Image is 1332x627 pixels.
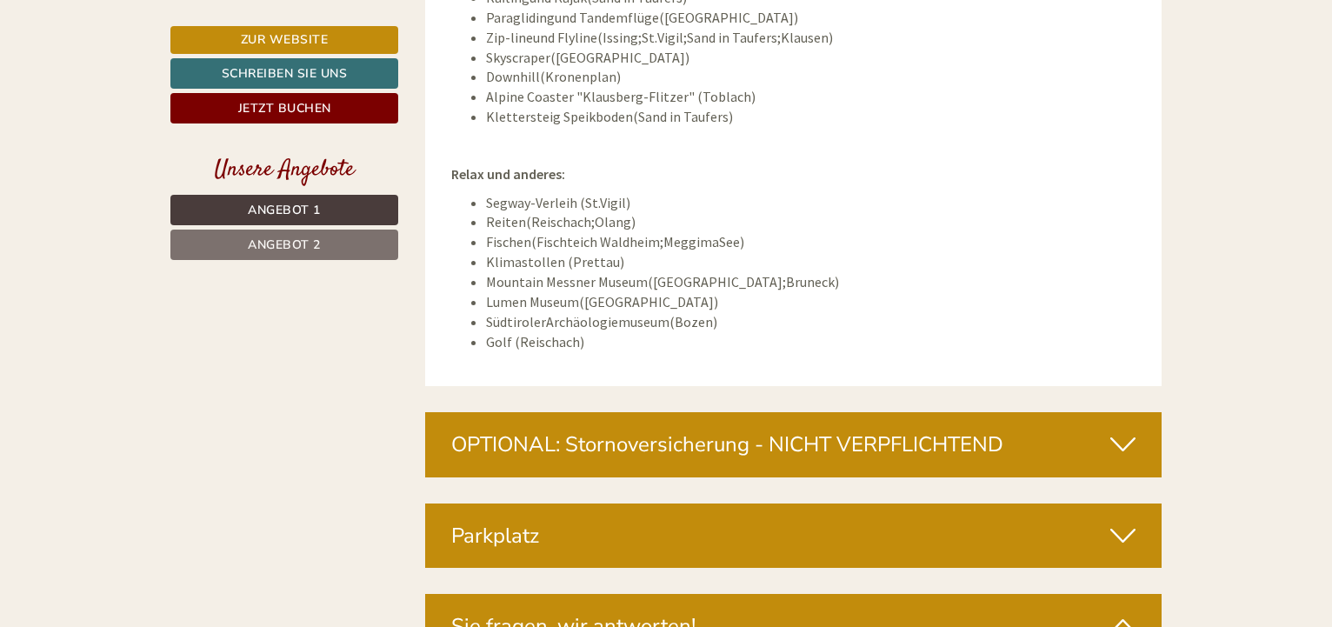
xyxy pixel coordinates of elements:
[486,233,531,250] span: Fischen
[718,29,729,46] span: in
[170,93,398,123] a: Jetzt buchen
[486,87,1136,107] li: Alpine Coaster "Klausberg-Flitzer" ( )
[486,49,550,66] span: Skyscraper
[486,193,1136,213] li: Verleih ( . )
[26,50,268,64] div: [GEOGRAPHIC_DATA]
[486,194,536,211] span: Segway-
[740,233,744,250] span: )
[451,165,565,183] strong: Relax und anderes:
[579,9,659,26] span: Tandemflüge
[486,48,1136,68] li: ( )
[486,28,1136,48] li: u ( ; . ; ; )
[248,202,321,218] span: Angebot 1
[642,29,655,46] span: St
[425,412,1162,477] div: OPTIONAL: Stornoversicherung - NICHT VERPFLICHTEND
[657,29,683,46] span: Vigil
[170,58,398,89] a: Schreiben Sie uns
[781,29,829,46] span: Klausen
[425,504,1162,568] div: Parkplatz
[584,293,714,310] span: [GEOGRAPHIC_DATA]
[545,68,616,85] span: Kronenplan
[675,313,713,330] span: Bozen
[311,13,374,43] div: [DATE]
[653,273,783,290] span: [GEOGRAPHIC_DATA]
[529,293,579,310] span: Museum
[600,194,626,211] span: Vigil
[486,312,1136,332] li: Südtiroler em ( )
[486,252,1136,272] li: stollen ( )
[573,253,620,270] span: Prettau
[486,213,526,230] span: Reiten
[556,49,685,66] span: [GEOGRAPHIC_DATA]
[630,313,669,330] span: useum
[585,194,598,211] span: St
[703,88,751,105] span: Toblach
[486,232,1136,252] li: (Fischteich Waldheim; See
[486,107,1136,127] li: ( )
[486,212,1136,232] li: ( ; )
[786,273,835,290] span: Bruneck
[486,9,555,26] span: Paragliding
[486,332,1136,352] li: Golf (Reischach)
[486,8,1136,28] li: u ([GEOGRAPHIC_DATA])
[562,9,576,26] span: nd
[598,273,648,290] span: Museum
[663,233,719,250] span: Meggima
[732,29,777,46] span: Taufers
[486,273,543,290] span: Mountain
[26,84,268,97] small: 14:03
[486,293,527,310] span: Lumen
[486,67,1136,87] li: ( )
[669,108,681,125] span: in
[486,272,1136,292] li: ( ; )
[486,29,533,46] span: Zip-line
[595,213,631,230] span: Olang
[248,237,321,253] span: Angebot 2
[486,68,540,85] span: Downhill
[546,273,596,290] span: Messner
[687,29,716,46] span: Sand
[638,108,667,125] span: Sand
[486,292,1136,312] li: ( )
[486,253,522,270] span: Klima
[170,26,398,54] a: Zur Website
[486,108,561,125] span: Klettersteig
[581,458,685,489] button: Senden
[13,47,276,100] div: Guten Tag, wie können wir Ihnen helfen?
[546,313,611,330] span: Archäologi
[170,154,398,186] div: Unsere Angebote
[540,29,555,46] span: nd
[531,213,591,230] span: Reischach
[683,108,729,125] span: Taufers
[563,108,633,125] span: Speikboden
[557,29,597,46] span: Flyline
[603,29,638,46] span: Issing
